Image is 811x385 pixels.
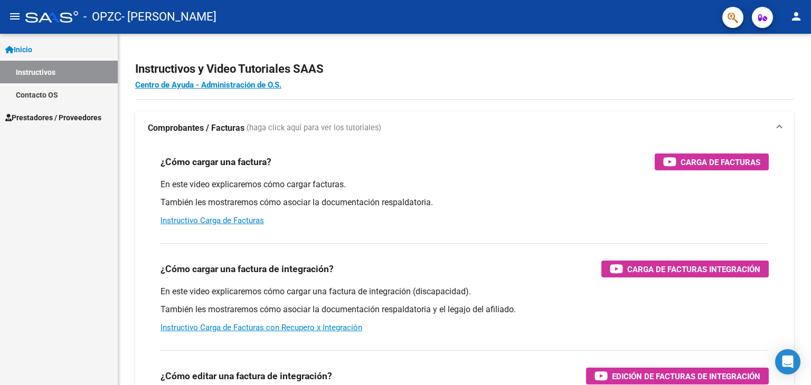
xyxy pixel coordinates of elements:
[161,286,769,297] p: En este video explicaremos cómo cargar una factura de integración (discapacidad).
[775,349,800,374] div: Open Intercom Messenger
[161,155,271,169] h3: ¿Cómo cargar una factura?
[135,80,281,90] a: Centro de Ayuda - Administración de O.S.
[5,44,32,55] span: Inicio
[161,304,769,315] p: También les mostraremos cómo asociar la documentación respaldatoria y el legajo del afiliado.
[135,59,794,79] h2: Instructivos y Video Tutoriales SAAS
[612,370,760,383] span: Edición de Facturas de integración
[5,112,101,123] span: Prestadores / Proveedores
[148,122,244,134] strong: Comprobantes / Facturas
[601,261,769,277] button: Carga de Facturas Integración
[655,153,769,170] button: Carga de Facturas
[161,369,332,383] h3: ¿Cómo editar una factura de integración?
[790,10,803,23] mat-icon: person
[161,216,264,225] a: Instructivo Carga de Facturas
[681,156,760,169] span: Carga de Facturas
[247,122,381,134] span: (haga click aquí para ver los tutoriales)
[8,10,21,23] mat-icon: menu
[627,263,760,276] span: Carga de Facturas Integración
[586,368,769,384] button: Edición de Facturas de integración
[161,179,769,190] p: En este video explicaremos cómo cargar facturas.
[135,111,794,145] mat-expansion-panel-header: Comprobantes / Facturas (haga click aquí para ver los tutoriales)
[161,262,334,276] h3: ¿Cómo cargar una factura de integración?
[161,323,362,332] a: Instructivo Carga de Facturas con Recupero x Integración
[83,5,121,28] span: - OPZC
[121,5,216,28] span: - [PERSON_NAME]
[161,197,769,208] p: También les mostraremos cómo asociar la documentación respaldatoria.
